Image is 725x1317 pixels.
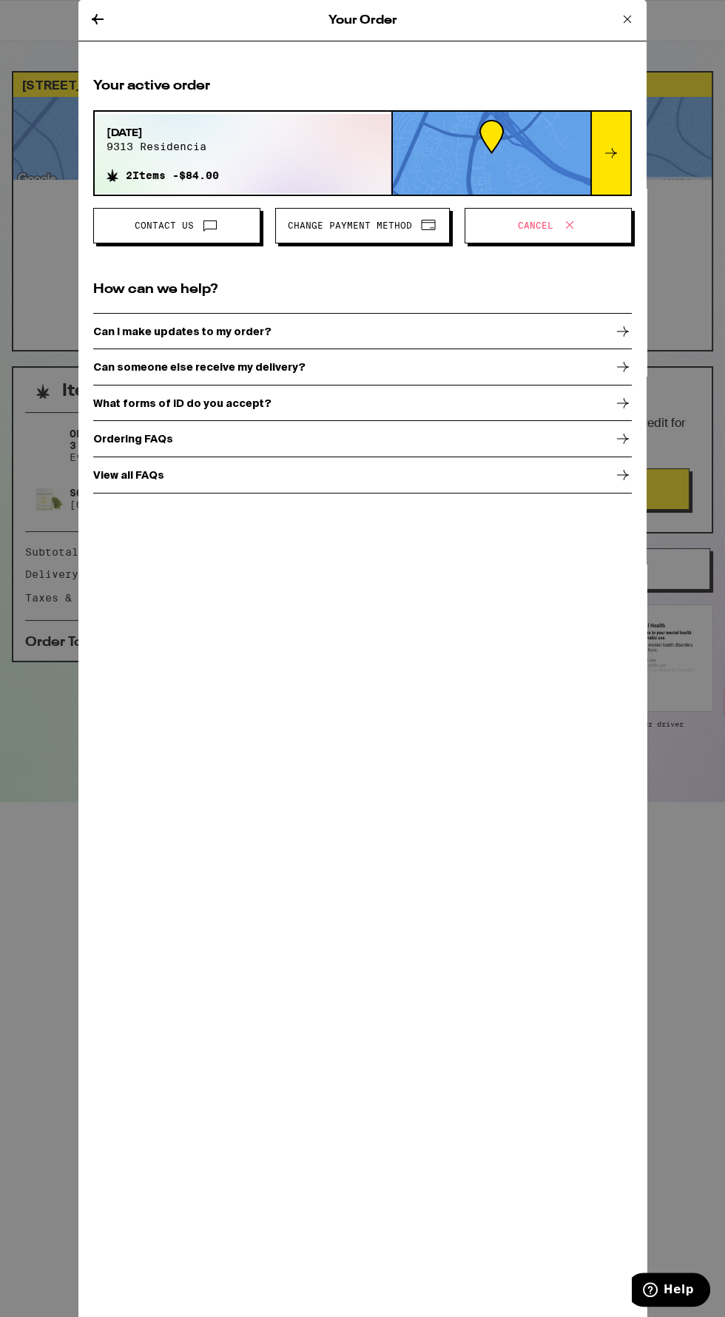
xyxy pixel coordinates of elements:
[93,433,173,445] p: Ordering FAQs
[518,221,553,230] span: Cancel
[275,208,450,243] button: Change Payment Method
[107,141,219,152] span: 9313 residencia
[93,314,632,350] a: Can I make updates to my order?
[93,350,632,386] a: Can someone else receive my delivery?
[126,169,219,181] span: 2 Items - $84.00
[93,208,260,243] button: Contact Us
[135,221,194,230] span: Contact Us
[632,1273,710,1310] iframe: Opens a widget where you can find more information
[93,422,632,458] a: Ordering FAQs
[93,385,632,422] a: What forms of ID do you accept?
[288,221,412,230] span: Change Payment Method
[107,126,219,141] span: [DATE]
[93,326,272,337] p: Can I make updates to my order?
[465,208,632,243] button: Cancel
[93,469,164,481] p: View all FAQs
[93,457,632,494] a: View all FAQs
[93,280,632,299] h2: How can we help?
[93,397,272,409] p: What forms of ID do you accept?
[93,361,306,373] p: Can someone else receive my delivery?
[93,77,632,95] h2: Your active order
